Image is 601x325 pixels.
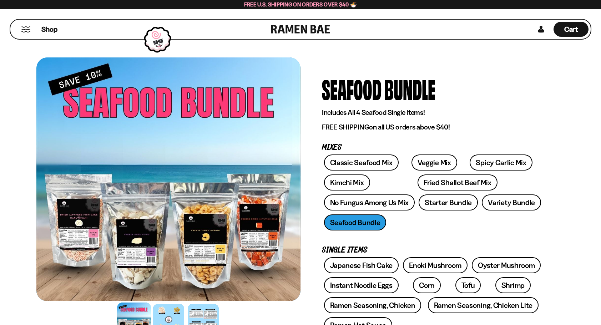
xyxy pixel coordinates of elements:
a: Ramen Seasoning, Chicken Lite [428,297,539,313]
p: Includes All 4 Seafood Single Items! [322,108,543,117]
p: on all US orders above $40! [322,123,543,132]
div: Seafood [322,75,382,102]
span: Cart [564,25,578,34]
a: Classic Seafood Mix [324,154,399,171]
a: Japanese Fish Cake [324,257,399,273]
a: Shop [41,22,57,37]
strong: FREE SHIPPING [322,123,369,131]
a: Instant Noodle Eggs [324,277,399,293]
a: No Fungus Among Us Mix [324,194,415,210]
p: Mixes [322,144,543,151]
a: Enoki Mushroom [403,257,468,273]
button: Mobile Menu Trigger [21,26,31,32]
a: Corn [413,277,441,293]
a: Oyster Mushroom [472,257,541,273]
span: Free U.S. Shipping on Orders over $40 🍜 [244,1,357,8]
a: Ramen Seasoning, Chicken [324,297,421,313]
div: Bundle [384,75,435,102]
a: Spicy Garlic Mix [470,154,532,171]
a: Starter Bundle [419,194,478,210]
span: Shop [41,25,57,34]
div: Cart [554,20,589,39]
a: Variety Bundle [482,194,541,210]
a: Kimchi Mix [324,174,370,191]
a: Shrimp [495,277,531,293]
a: Fried Shallot Beef Mix [418,174,497,191]
p: Single Items [322,247,543,254]
a: Tofu [455,277,481,293]
a: Veggie Mix [411,154,457,171]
